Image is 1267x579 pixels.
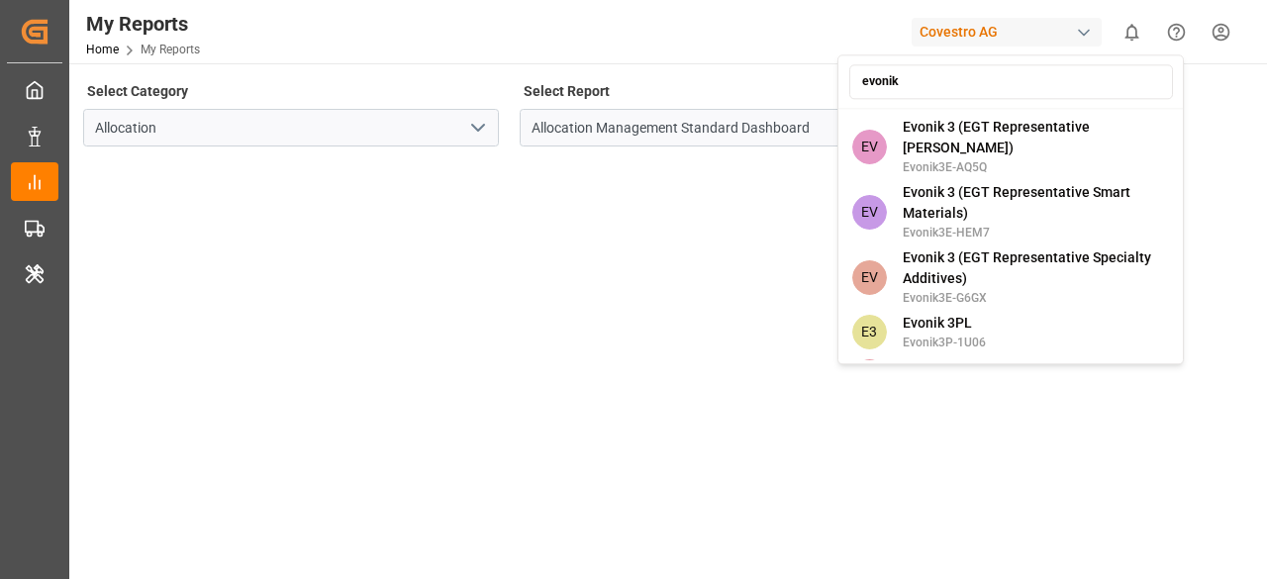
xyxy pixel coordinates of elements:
[852,195,887,230] span: EV
[903,334,986,351] span: Evonik3P-1U06
[903,247,1170,289] span: Evonik 3 (EGT Representative Specialty Additives)
[852,130,887,164] span: EV
[852,260,887,295] span: EV
[852,315,887,349] span: E3
[903,117,1170,158] span: Evonik 3 (EGT Representative [PERSON_NAME])
[849,64,1173,99] input: Search an account...
[903,357,1080,378] span: Evonik 3PL - Evonik Antwerp
[903,224,1170,241] span: Evonik3E-HEM7
[903,182,1170,224] span: Evonik 3 (EGT Representative Smart Materials)
[903,313,986,334] span: Evonik 3PL
[903,289,1170,307] span: Evonik3E-G6GX
[903,158,1170,176] span: Evonik3E-AQ5Q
